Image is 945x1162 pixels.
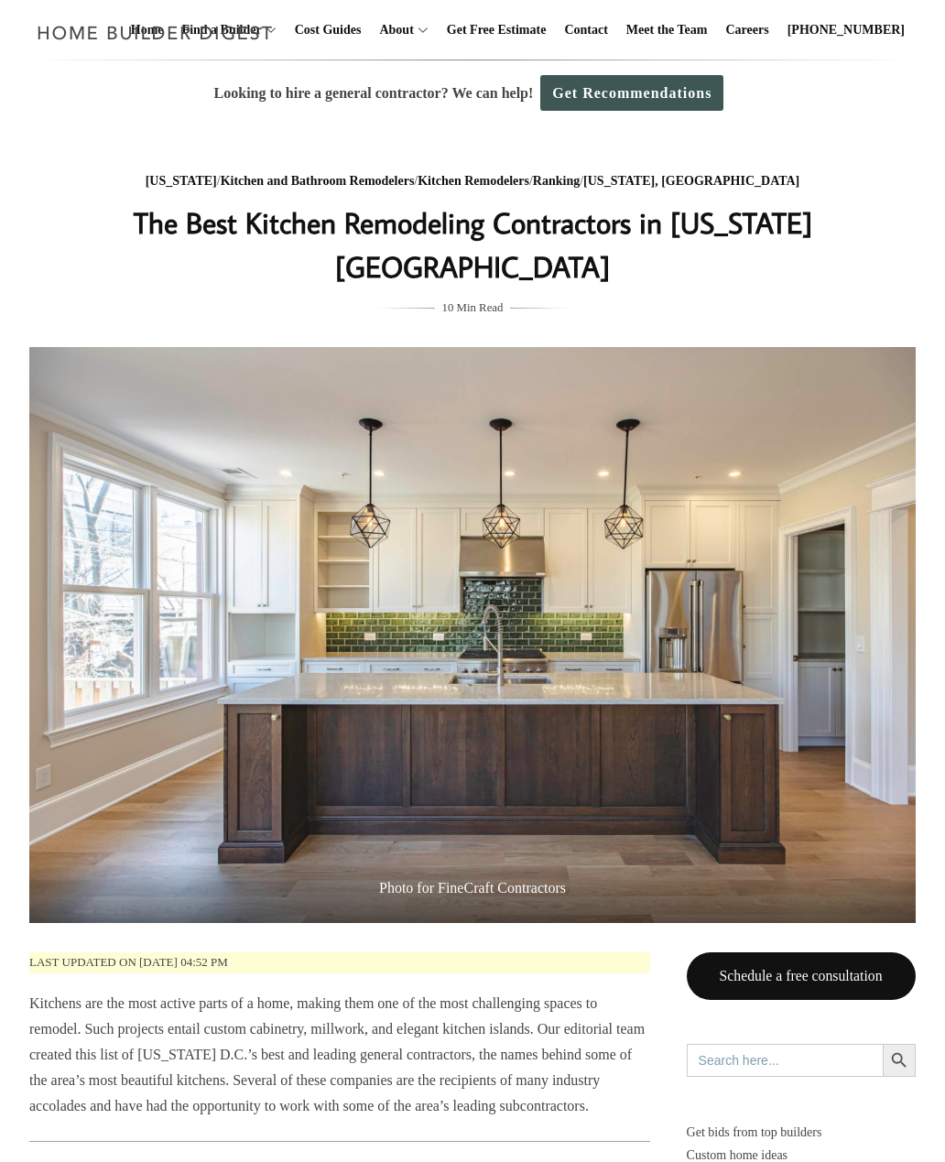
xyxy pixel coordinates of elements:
div: / / / / [107,170,838,193]
input: Search here... [687,1044,883,1077]
a: Get Recommendations [540,75,723,111]
a: [US_STATE], [GEOGRAPHIC_DATA] [583,174,799,188]
p: Get bids from top builders [687,1121,916,1144]
a: Meet the Team [619,1,715,60]
h1: The Best Kitchen Remodeling Contractors in [US_STATE][GEOGRAPHIC_DATA] [107,201,838,288]
a: Kitchen Remodelers [418,174,529,188]
a: [US_STATE] [146,174,217,188]
span: Kitchens are the most active parts of a home, making them one of the most challenging spaces to r... [29,995,645,1113]
a: Cost Guides [288,1,369,60]
a: Home [124,1,171,60]
span: Photo for FineCraft Contractors [29,861,916,923]
a: Schedule a free consultation [687,952,916,1001]
a: Ranking [533,174,580,188]
p: Last updated on [DATE] 04:52 pm [29,952,650,973]
a: Find a Builder [175,1,262,60]
a: Contact [557,1,614,60]
img: Home Builder Digest [29,15,281,50]
a: About [372,1,413,60]
a: Get Free Estimate [440,1,554,60]
a: Careers [719,1,777,60]
svg: Search [889,1050,909,1070]
a: [PHONE_NUMBER] [780,1,912,60]
span: 10 Min Read [442,298,504,318]
a: Kitchen and Bathroom Remodelers [221,174,415,188]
